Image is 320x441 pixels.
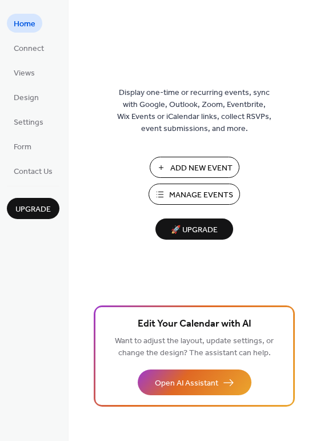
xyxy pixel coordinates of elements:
span: Views [14,67,35,80]
a: Settings [7,112,50,131]
span: Open AI Assistant [155,378,218,390]
span: Contact Us [14,166,53,178]
span: Design [14,92,39,104]
a: Contact Us [7,161,59,180]
a: Home [7,14,42,33]
span: Form [14,141,31,153]
span: Want to adjust the layout, update settings, or change the design? The assistant can help. [115,333,274,361]
span: Add New Event [170,162,233,174]
a: Views [7,63,42,82]
span: Connect [14,43,44,55]
span: 🚀 Upgrade [162,223,226,238]
a: Design [7,88,46,106]
span: Settings [14,117,43,129]
span: Display one-time or recurring events, sync with Google, Outlook, Zoom, Eventbrite, Wix Events or ... [117,87,271,135]
button: 🚀 Upgrade [155,218,233,240]
button: Add New Event [150,157,239,178]
button: Open AI Assistant [138,370,251,395]
a: Form [7,137,38,156]
span: Edit Your Calendar with AI [138,316,251,332]
span: Upgrade [15,204,51,216]
a: Connect [7,38,51,57]
button: Manage Events [149,184,240,205]
span: Manage Events [169,189,233,201]
span: Home [14,18,35,30]
button: Upgrade [7,198,59,219]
